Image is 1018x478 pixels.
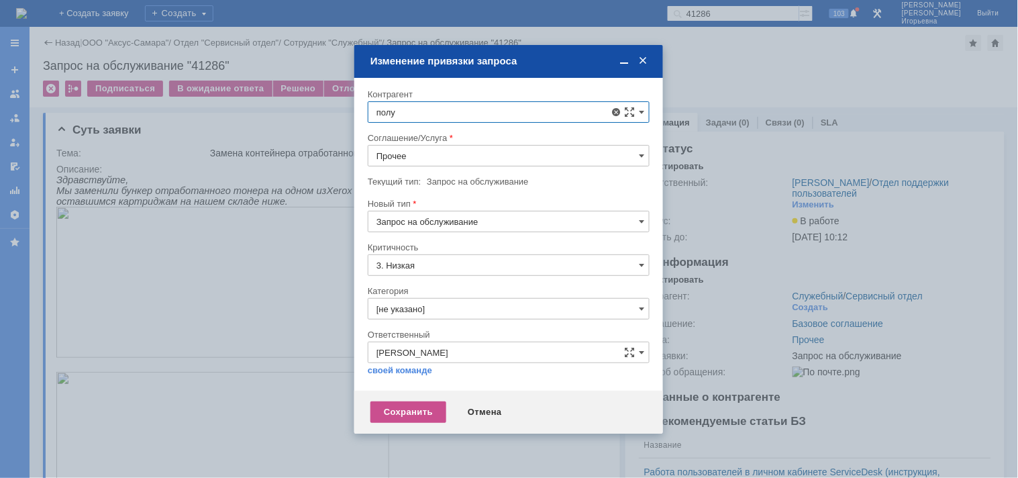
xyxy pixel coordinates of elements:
[427,177,529,187] span: Запрос на обслуживание
[368,365,432,376] a: своей команде
[368,177,421,187] label: Текущий тип:
[368,330,647,339] div: Ответственный
[617,55,631,67] span: Свернуть (Ctrl + M)
[368,199,647,208] div: Новый тип
[611,107,621,117] span: Удалить
[368,90,647,99] div: Контрагент
[370,55,650,67] div: Изменение привязки запроса
[624,107,635,117] span: Сложная форма
[368,134,647,142] div: Соглашение/Услуга
[368,287,647,295] div: Категория
[624,347,635,358] span: Сложная форма
[636,55,650,67] span: Закрыть
[368,243,647,252] div: Критичность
